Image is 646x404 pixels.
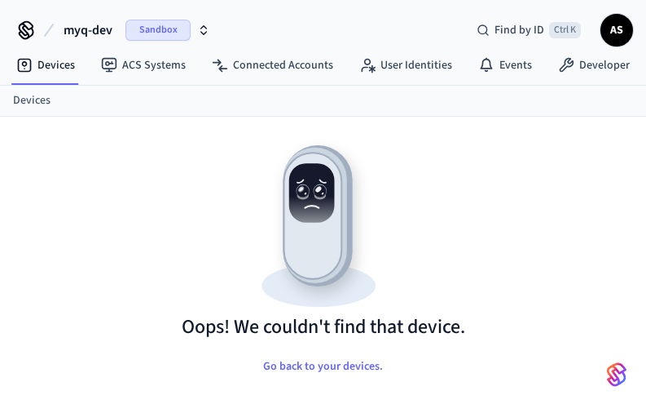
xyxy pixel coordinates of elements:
button: Go back to your devices. [250,350,396,383]
img: Resource not found [182,131,465,314]
a: Devices [13,92,51,109]
a: User Identities [346,51,465,80]
span: Sandbox [125,20,191,41]
button: AS [600,14,633,47]
span: Find by ID [494,22,544,38]
img: SeamLogoGradient.69752ec5.svg [607,362,626,388]
a: Connected Accounts [199,51,346,80]
span: myq-dev [64,20,112,40]
a: Events [465,51,545,80]
a: ACS Systems [88,51,199,80]
a: Devices [3,51,88,80]
span: Ctrl K [549,22,581,38]
div: Find by IDCtrl K [464,16,594,45]
span: AS [602,16,631,45]
h1: Oops! We couldn't find that device. [182,314,465,340]
a: Developer [545,51,643,80]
